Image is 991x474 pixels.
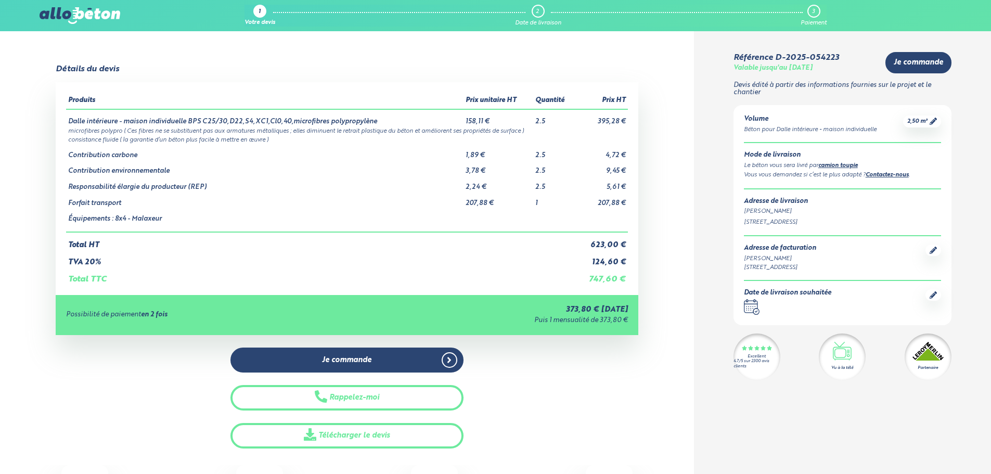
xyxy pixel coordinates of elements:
[918,365,938,371] div: Partenaire
[576,109,628,126] td: 395,28 €
[533,144,575,160] td: 2.5
[866,172,909,178] a: Contactez-nous
[744,116,877,123] div: Volume
[66,232,576,250] td: Total HT
[744,263,816,272] div: [STREET_ADDRESS]
[66,109,464,126] td: Dalle intérieure - maison individuelle BPS C25/30,D22,S4,XC1,Cl0,40,microfibres polypropylène
[744,171,941,180] div: Vous vous demandez si c’est le plus adapté ? .
[259,9,261,16] div: 1
[66,144,464,160] td: Contribution carbone
[744,218,941,227] div: [STREET_ADDRESS]
[801,5,827,27] a: 3 Paiement
[533,93,575,109] th: Quantité
[358,317,627,325] div: Puis 1 mensualité de 373,80 €
[66,126,628,135] td: microfibres polypro ( Ces fibres ne se substituent pas aux armatures métalliques ; elles diminuen...
[812,8,815,15] div: 3
[533,159,575,175] td: 2.5
[515,20,561,27] div: Date de livraison
[56,65,119,74] div: Détails du devis
[536,8,539,15] div: 2
[576,159,628,175] td: 9,45 €
[831,365,853,371] div: Vu à la télé
[576,144,628,160] td: 4,72 €
[533,191,575,208] td: 1
[66,159,464,175] td: Contribution environnementale
[576,191,628,208] td: 207,88 €
[733,82,951,97] p: Devis édité à partir des informations fournies sur le projet et le chantier
[66,266,576,284] td: Total TTC
[744,207,941,216] div: [PERSON_NAME]
[744,254,816,263] div: [PERSON_NAME]
[66,207,464,232] td: Équipements : 8x4 - Malaxeur
[898,433,980,463] iframe: Help widget launcher
[885,52,951,73] a: Je commande
[733,65,813,72] div: Valable jusqu'au [DATE]
[230,385,464,411] button: Rappelez-moi
[66,191,464,208] td: Forfait transport
[818,163,858,169] a: camion toupie
[533,175,575,191] td: 2.5
[515,5,561,27] a: 2 Date de livraison
[66,311,358,319] div: Possibilité de paiement
[141,311,168,318] strong: en 2 fois
[66,250,576,267] td: TVA 20%
[244,5,275,27] a: 1 Votre devis
[322,356,371,365] span: Je commande
[464,159,534,175] td: 3,78 €
[894,58,943,67] span: Je commande
[464,144,534,160] td: 1,89 €
[744,245,816,252] div: Adresse de facturation
[244,20,275,27] div: Votre devis
[66,175,464,191] td: Responsabilité élargie du producteur (REP)
[230,348,464,373] a: Je commande
[576,266,628,284] td: 747,60 €
[464,109,534,126] td: 158,11 €
[66,93,464,109] th: Produits
[464,93,534,109] th: Prix unitaire HT
[801,20,827,27] div: Paiement
[744,151,941,159] div: Mode de livraison
[744,125,877,134] div: Béton pour Dalle intérieure - maison individuelle
[744,161,941,171] div: Le béton vous sera livré par
[576,175,628,191] td: 5,61 €
[748,354,766,359] div: Excellent
[744,289,831,297] div: Date de livraison souhaitée
[576,250,628,267] td: 124,60 €
[464,175,534,191] td: 2,24 €
[576,232,628,250] td: 623,00 €
[464,191,534,208] td: 207,88 €
[358,305,627,314] div: 373,80 € [DATE]
[66,135,628,144] td: consistance fluide ( la garantie d’un béton plus facile à mettre en œuvre )
[230,423,464,449] a: Télécharger le devis
[40,7,120,24] img: allobéton
[733,53,839,62] div: Référence D-2025-054223
[744,198,941,206] div: Adresse de livraison
[533,109,575,126] td: 2.5
[576,93,628,109] th: Prix HT
[733,359,780,368] div: 4.7/5 sur 2300 avis clients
